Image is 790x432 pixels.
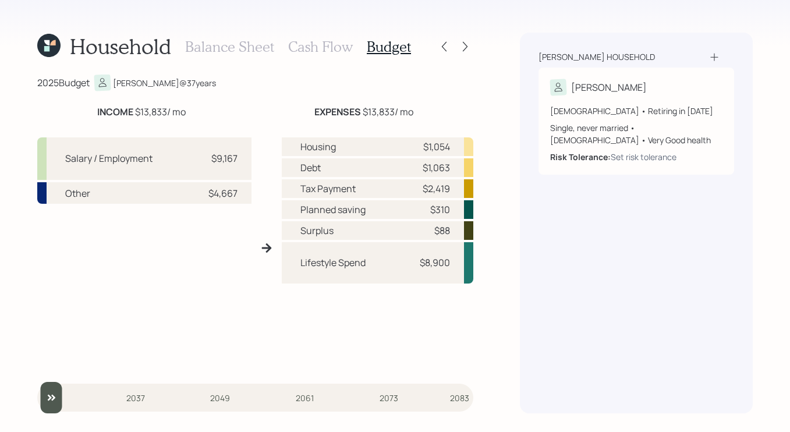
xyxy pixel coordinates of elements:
[300,140,336,154] div: Housing
[300,203,366,217] div: Planned saving
[65,186,90,200] div: Other
[423,161,450,175] div: $1,063
[208,186,238,200] div: $4,667
[550,151,611,162] b: Risk Tolerance:
[65,151,153,165] div: Salary / Employment
[314,105,361,118] b: EXPENSES
[550,122,722,146] div: Single, never married • [DEMOGRAPHIC_DATA] • Very Good health
[420,256,450,270] div: $8,900
[300,161,321,175] div: Debt
[611,151,676,163] div: Set risk tolerance
[37,76,90,90] div: 2025 Budget
[185,38,274,55] h3: Balance Sheet
[70,34,171,59] h1: Household
[113,77,216,89] div: [PERSON_NAME] @ 37 years
[300,256,366,270] div: Lifestyle Spend
[97,105,186,119] div: $13,833 / mo
[423,182,450,196] div: $2,419
[367,38,411,55] h3: Budget
[300,182,356,196] div: Tax Payment
[539,51,655,63] div: [PERSON_NAME] household
[288,38,353,55] h3: Cash Flow
[314,105,413,119] div: $13,833 / mo
[97,105,133,118] b: INCOME
[430,203,450,217] div: $310
[211,151,238,165] div: $9,167
[423,140,450,154] div: $1,054
[434,224,450,238] div: $88
[571,80,647,94] div: [PERSON_NAME]
[550,105,722,117] div: [DEMOGRAPHIC_DATA] • Retiring in [DATE]
[300,224,334,238] div: Surplus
